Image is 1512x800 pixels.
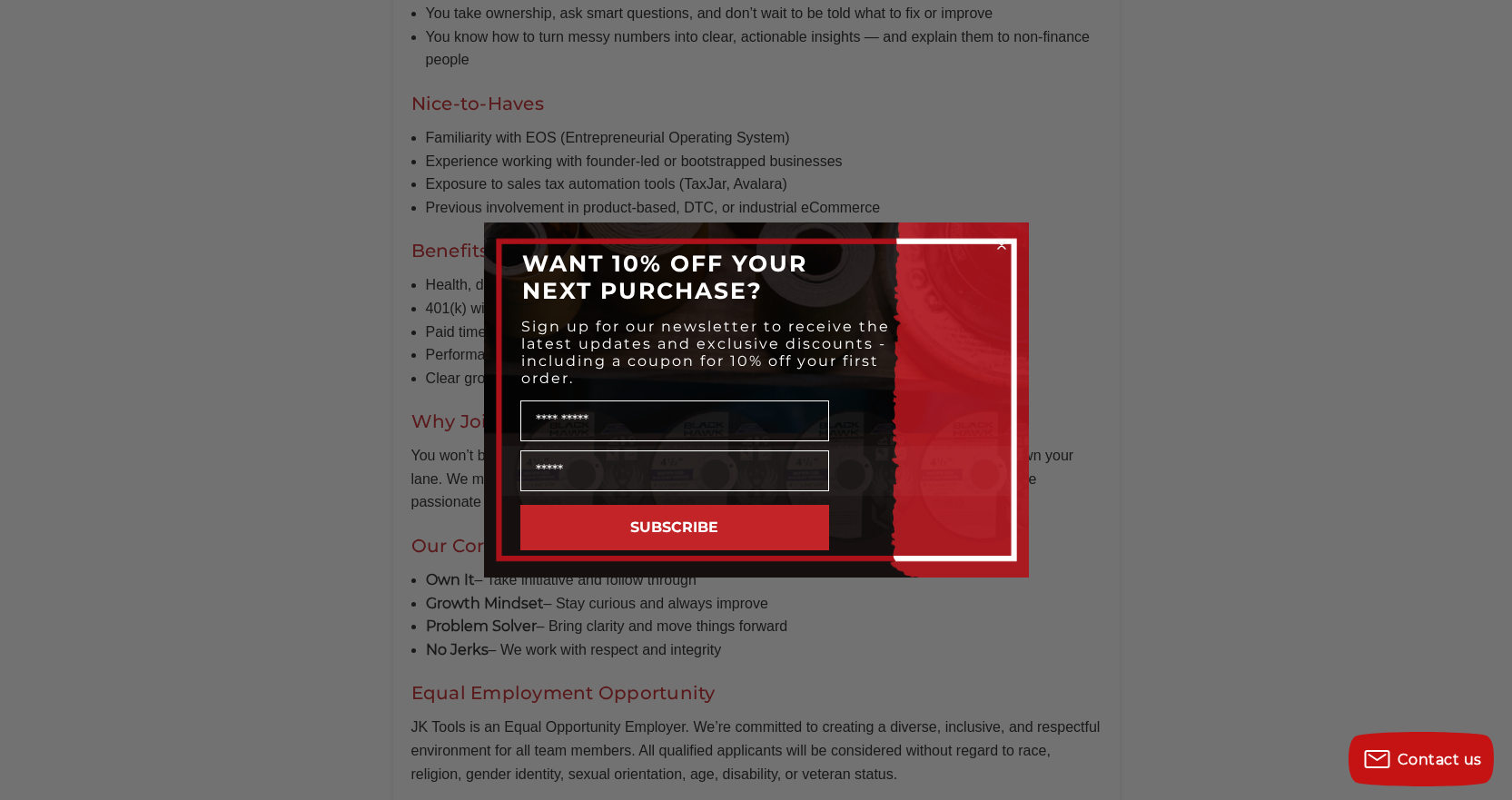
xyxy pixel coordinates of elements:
button: SUBSCRIBE [520,505,829,550]
button: Contact us [1349,732,1494,786]
span: Contact us [1398,751,1482,768]
button: Close dialog [993,236,1011,254]
span: WANT 10% OFF YOUR NEXT PURCHASE? [522,250,807,304]
input: Email [520,450,829,491]
span: Sign up for our newsletter to receive the latest updates and exclusive discounts - including a co... [521,318,890,387]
